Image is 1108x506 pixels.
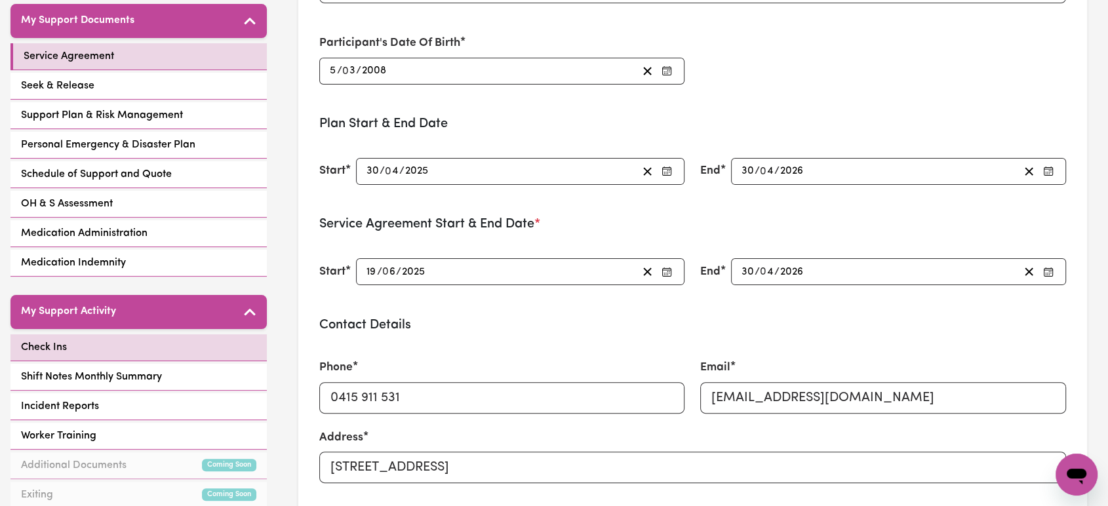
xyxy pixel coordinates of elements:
label: Start [319,163,346,180]
span: Medication Indemnity [21,255,126,271]
a: Service Agreement [10,43,267,70]
a: Worker Training [10,423,267,450]
a: Incident Reports [10,393,267,420]
span: / [380,165,385,177]
input: ---- [405,163,429,180]
span: Exiting [21,487,53,503]
a: Seek & Release [10,73,267,100]
label: Phone [319,359,353,376]
a: Medication Administration [10,220,267,247]
a: OH & S Assessment [10,191,267,218]
small: Coming Soon [202,488,256,501]
input: -- [386,163,399,180]
span: / [337,65,342,77]
span: Worker Training [21,428,96,444]
label: Email [700,359,730,376]
label: Start [319,263,346,281]
input: ---- [361,62,387,80]
input: -- [761,263,775,281]
span: 0 [382,267,389,277]
input: -- [741,263,755,281]
span: Personal Emergency & Disaster Plan [21,137,195,153]
a: Schedule of Support and Quote [10,161,267,188]
span: / [377,266,382,278]
h5: My Support Documents [21,14,134,27]
a: Check Ins [10,334,267,361]
input: -- [761,163,775,180]
span: / [356,65,361,77]
small: Coming Soon [202,459,256,471]
input: -- [741,163,755,180]
a: Additional DocumentsComing Soon [10,452,267,479]
input: -- [366,263,377,281]
span: 0 [385,166,391,176]
button: My Support Activity [10,295,267,329]
span: / [396,266,401,278]
span: Support Plan & Risk Management [21,107,183,123]
span: / [774,266,780,278]
input: ---- [780,163,804,180]
span: Seek & Release [21,78,94,94]
input: -- [366,163,380,180]
input: -- [343,62,356,80]
span: / [399,165,405,177]
span: OH & S Assessment [21,196,113,212]
span: Check Ins [21,340,67,355]
h3: Service Agreement Start & End Date [319,216,1067,232]
h3: Contact Details [319,317,1067,333]
label: Address [319,429,363,446]
span: Medication Administration [21,225,148,241]
button: My Support Documents [10,4,267,38]
span: Incident Reports [21,399,99,414]
a: Shift Notes Monthly Summary [10,364,267,391]
a: Medication Indemnity [10,250,267,277]
span: Service Agreement [24,49,114,64]
span: 0 [760,166,766,176]
a: Support Plan & Risk Management [10,102,267,129]
label: End [700,163,721,180]
input: ---- [780,263,804,281]
span: Additional Documents [21,457,127,473]
span: / [755,165,760,177]
input: ---- [401,263,426,281]
input: -- [383,263,396,281]
span: Schedule of Support and Quote [21,166,172,182]
h5: My Support Activity [21,305,116,318]
span: / [755,266,760,278]
label: Participant's Date Of Birth [319,35,460,52]
input: -- [329,62,337,80]
label: End [700,263,721,281]
span: / [774,165,780,177]
span: 0 [342,66,349,76]
h3: Plan Start & End Date [319,116,1067,132]
iframe: Button to launch messaging window [1056,454,1098,496]
span: Shift Notes Monthly Summary [21,369,162,385]
span: 0 [760,267,766,277]
a: Personal Emergency & Disaster Plan [10,132,267,159]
